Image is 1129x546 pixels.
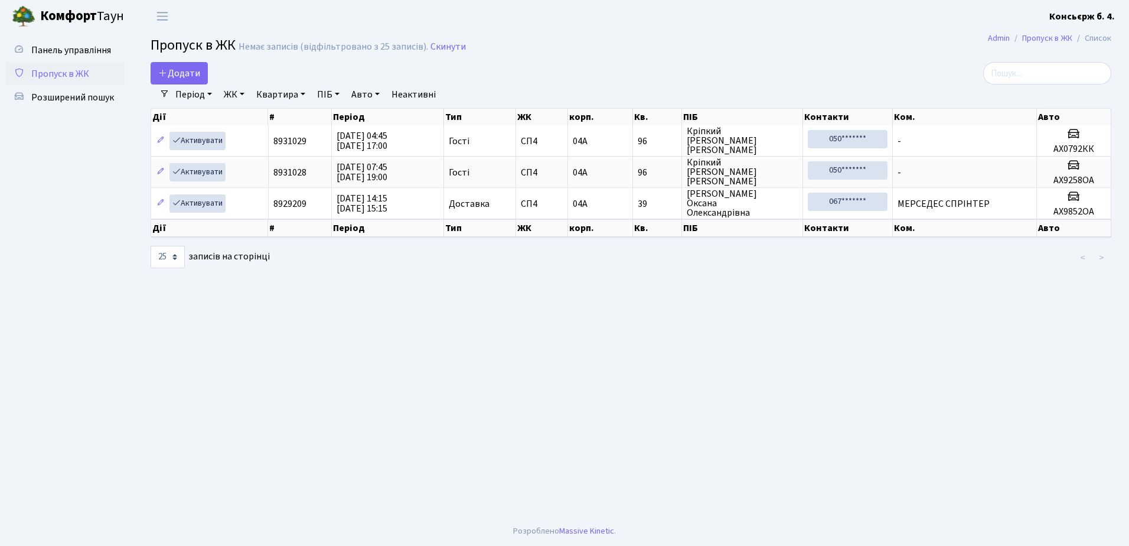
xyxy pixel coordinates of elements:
a: Активувати [169,163,226,181]
th: Період [332,109,444,125]
span: Гості [449,168,469,177]
span: - [898,166,901,179]
span: Кріпкий [PERSON_NAME] [PERSON_NAME] [687,126,797,155]
span: 8931028 [273,166,306,179]
span: Панель управління [31,44,111,57]
b: Комфорт [40,6,97,25]
span: [DATE] 14:15 [DATE] 15:15 [337,192,387,215]
a: Розширений пошук [6,86,124,109]
nav: breadcrumb [970,26,1129,51]
th: ПІБ [682,219,802,237]
a: Квартира [252,84,310,105]
th: # [268,219,332,237]
select: записів на сторінці [151,246,185,268]
span: Пропуск в ЖК [31,67,89,80]
span: 04А [573,135,588,148]
span: [DATE] 04:45 [DATE] 17:00 [337,129,387,152]
th: Контакти [803,219,893,237]
th: ПІБ [682,109,802,125]
a: ПІБ [312,84,344,105]
span: [PERSON_NAME] Оксана Олександрівна [687,189,797,217]
span: - [898,135,901,148]
label: записів на сторінці [151,246,270,268]
h5: АХ9258ОА [1042,175,1106,186]
span: 8929209 [273,197,306,210]
th: Кв. [633,219,683,237]
div: Розроблено . [513,525,616,538]
th: Авто [1037,109,1111,125]
div: Немає записів (відфільтровано з 25 записів). [239,41,428,53]
a: Пропуск в ЖК [6,62,124,86]
a: Неактивні [387,84,440,105]
th: Ком. [893,219,1036,237]
th: ЖК [516,219,568,237]
span: 04А [573,197,588,210]
span: 96 [638,168,677,177]
span: 8931029 [273,135,306,148]
img: logo.png [12,5,35,28]
span: Кріпкий [PERSON_NAME] [PERSON_NAME] [687,158,797,186]
h5: АХ9852ОА [1042,206,1106,217]
h5: АХ0792КК [1042,144,1106,155]
span: МЕРСЕДЕС СПРІНТЕР [898,197,990,210]
span: 04А [573,166,588,179]
th: корп. [568,219,632,237]
a: Консьєрж б. 4. [1049,9,1115,24]
a: Активувати [169,132,226,150]
span: СП4 [521,199,563,209]
th: Період [332,219,444,237]
span: Гості [449,136,469,146]
span: Пропуск в ЖК [151,35,236,56]
a: Пропуск в ЖК [1022,32,1072,44]
a: Admin [988,32,1010,44]
a: Авто [347,84,384,105]
span: 96 [638,136,677,146]
th: Контакти [803,109,893,125]
input: Пошук... [983,62,1111,84]
span: СП4 [521,168,563,177]
span: [DATE] 07:45 [DATE] 19:00 [337,161,387,184]
span: 39 [638,199,677,209]
th: Тип [444,109,516,125]
th: Тип [444,219,516,237]
a: Скинути [430,41,466,53]
li: Список [1072,32,1111,45]
a: Панель управління [6,38,124,62]
a: Додати [151,62,208,84]
th: # [268,109,332,125]
a: Massive Kinetic [559,525,614,537]
th: Авто [1037,219,1111,237]
th: Кв. [633,109,683,125]
th: Ком. [893,109,1036,125]
th: Дії [151,109,268,125]
a: ЖК [219,84,249,105]
button: Переключити навігацію [148,6,177,26]
b: Консьєрж б. 4. [1049,10,1115,23]
th: Дії [151,219,268,237]
span: Таун [40,6,124,27]
span: Додати [158,67,200,80]
span: Розширений пошук [31,91,114,104]
th: ЖК [516,109,568,125]
th: корп. [568,109,632,125]
a: Активувати [169,194,226,213]
span: СП4 [521,136,563,146]
span: Доставка [449,199,490,209]
a: Період [171,84,217,105]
